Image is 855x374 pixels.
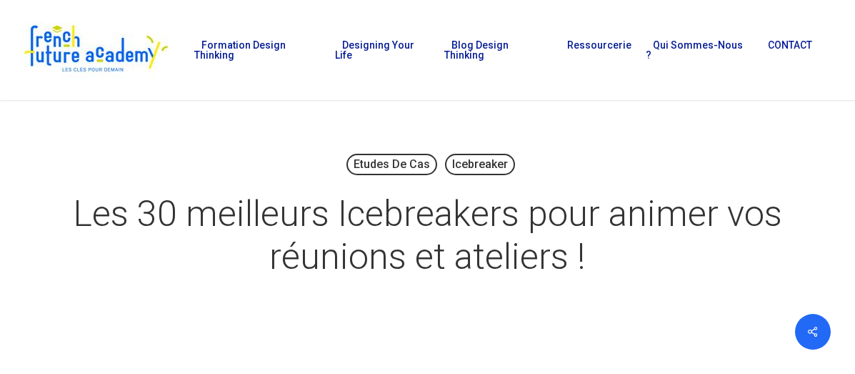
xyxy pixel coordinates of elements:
h1: Les 30 meilleurs Icebreakers pour animer vos réunions et ateliers ! [71,178,785,292]
a: Ressourcerie [560,40,631,60]
span: CONTACT [768,39,812,51]
span: Formation Design Thinking [194,39,286,61]
a: Qui sommes-nous ? [646,40,746,60]
img: French Future Academy [20,21,171,79]
a: Blog Design Thinking [444,40,546,60]
span: Ressourcerie [567,39,631,51]
a: Formation Design Thinking [194,40,321,60]
a: Icebreaker [445,154,515,175]
a: CONTACT [761,40,814,60]
a: Etudes de cas [346,154,437,175]
span: Qui sommes-nous ? [646,39,743,61]
span: Designing Your Life [335,39,414,61]
a: Designing Your Life [335,40,430,60]
span: Blog Design Thinking [444,39,509,61]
